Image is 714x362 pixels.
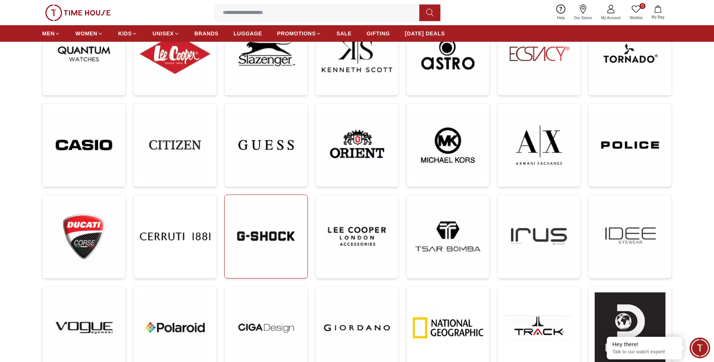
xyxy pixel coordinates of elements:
[322,201,393,272] img: ...
[405,27,445,40] a: [DATE] DEALS
[152,30,174,37] span: UNISEX
[413,110,483,181] img: ...
[595,201,665,272] img: ...
[152,27,179,40] a: UNISEX
[367,30,390,37] span: GIFTING
[336,27,352,40] a: SALE
[367,27,390,40] a: GIFTING
[234,30,262,37] span: LUGGAGE
[140,18,210,89] img: ...
[231,110,301,181] img: ...
[553,3,569,22] a: Help
[504,201,574,272] img: ...
[234,27,262,40] a: LUGGAGE
[625,3,647,22] a: 0Wishlist
[612,341,676,348] div: Hey there!
[75,27,103,40] a: WOMEN
[322,18,393,89] img: ...
[504,110,574,181] img: ...
[140,201,210,272] img: ...
[49,201,119,272] img: ...
[554,15,568,21] span: Help
[195,30,219,37] span: BRANDS
[277,27,321,40] a: PROMOTIONS
[231,201,301,272] img: ...
[413,18,483,89] img: ...
[595,110,665,181] img: ...
[75,30,97,37] span: WOMEN
[118,27,137,40] a: KIDS
[639,3,645,9] span: 0
[231,18,301,89] img: ...
[598,15,624,21] span: My Account
[649,14,667,20] span: My Bag
[612,349,676,355] p: Talk to our watch expert!
[690,338,710,358] div: Chat Widget
[195,27,219,40] a: BRANDS
[504,18,574,89] img: ...
[595,18,665,89] img: ...
[45,5,111,21] img: ...
[277,30,316,37] span: PROMOTIONS
[647,4,669,21] button: My Bag
[336,30,352,37] span: SALE
[118,30,132,37] span: KIDS
[140,110,210,180] img: ...
[49,110,119,181] img: ...
[571,15,595,21] span: Our Stores
[49,18,119,89] img: ...
[42,30,55,37] span: MEN
[627,15,645,21] span: Wishlist
[569,3,597,22] a: Our Stores
[413,201,483,272] img: ...
[405,30,445,37] span: [DATE] DEALS
[322,110,393,181] img: ...
[42,27,60,40] a: MEN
